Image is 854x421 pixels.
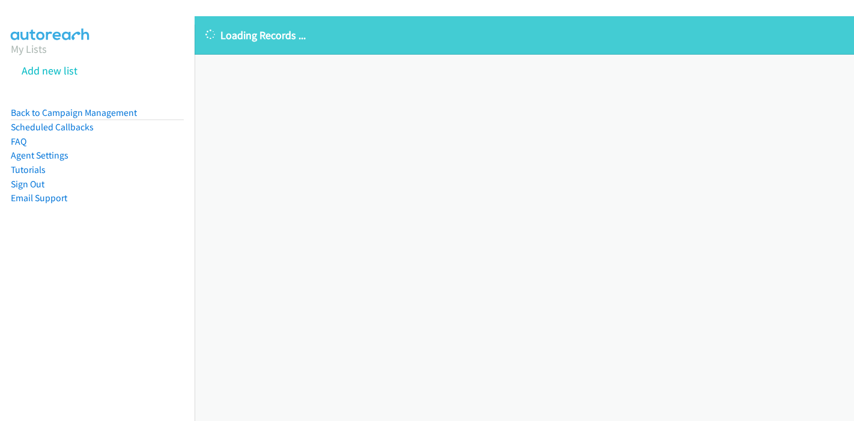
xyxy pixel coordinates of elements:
[22,64,77,77] a: Add new list
[11,150,68,161] a: Agent Settings
[11,136,26,147] a: FAQ
[11,192,67,204] a: Email Support
[11,178,44,190] a: Sign Out
[11,121,94,133] a: Scheduled Callbacks
[11,164,46,175] a: Tutorials
[205,27,843,43] p: Loading Records ...
[11,107,137,118] a: Back to Campaign Management
[11,42,47,56] a: My Lists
